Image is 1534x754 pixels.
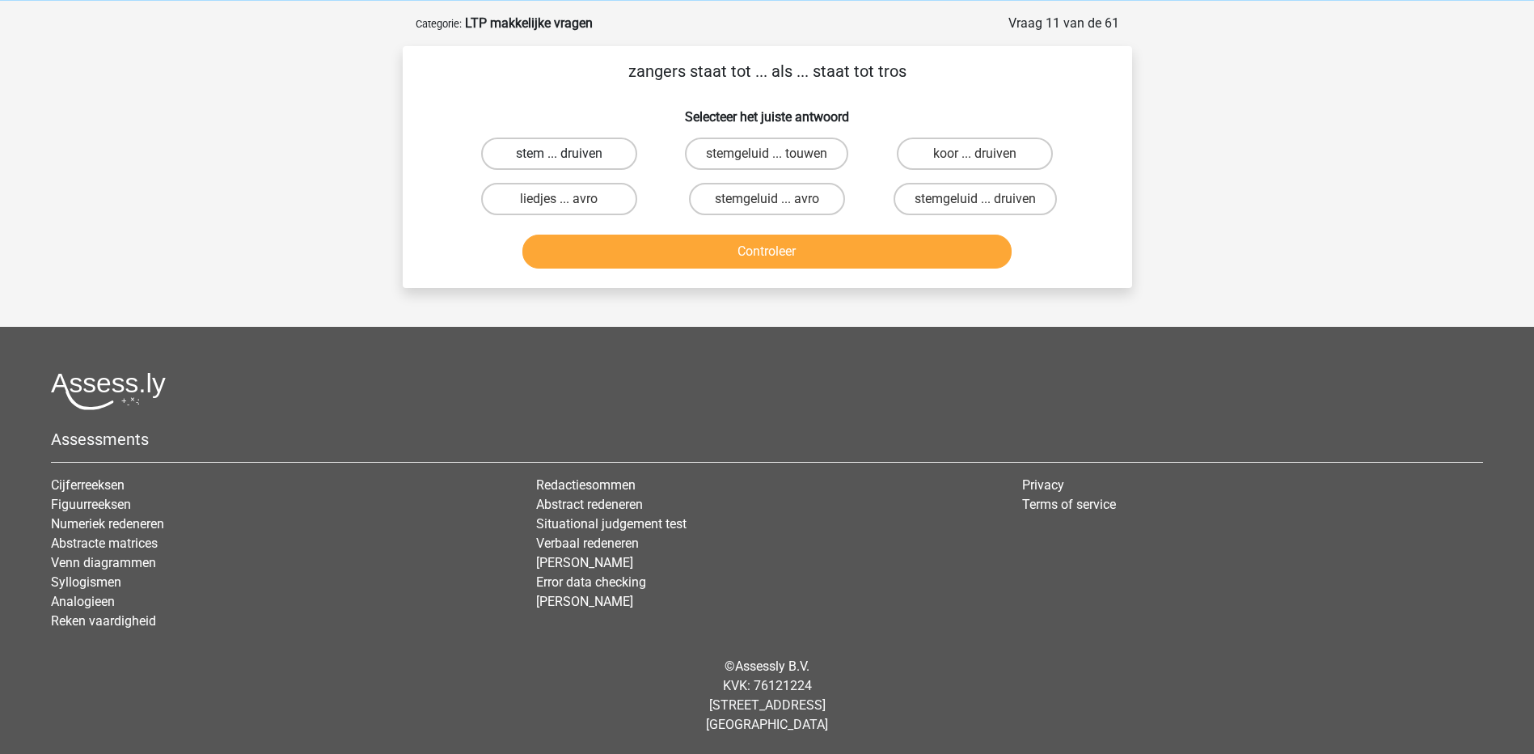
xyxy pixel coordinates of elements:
strong: LTP makkelijke vragen [465,15,593,31]
a: Situational judgement test [536,516,687,532]
a: Syllogismen [51,574,121,590]
label: stemgeluid ... avro [689,183,845,215]
button: Controleer [522,235,1012,269]
label: liedjes ... avro [481,183,637,215]
small: Categorie: [416,18,462,30]
a: Error data checking [536,574,646,590]
a: Figuurreeksen [51,497,131,512]
h5: Assessments [51,430,1483,449]
a: [PERSON_NAME] [536,555,633,570]
a: Redactiesommen [536,477,636,493]
a: Privacy [1022,477,1064,493]
label: stemgeluid ... druiven [894,183,1057,215]
a: Numeriek redeneren [51,516,164,532]
div: Vraag 11 van de 61 [1008,14,1119,33]
img: Assessly logo [51,372,166,410]
a: Abstract redeneren [536,497,643,512]
a: Reken vaardigheid [51,613,156,629]
a: Assessly B.V. [735,659,809,674]
a: Abstracte matrices [51,536,158,551]
a: Venn diagrammen [51,555,156,570]
a: Cijferreeksen [51,477,125,493]
label: stemgeluid ... touwen [685,138,848,170]
label: stem ... druiven [481,138,637,170]
a: Analogieen [51,594,115,609]
p: zangers staat tot ... als ... staat tot tros [429,59,1106,83]
div: © KVK: 76121224 [STREET_ADDRESS] [GEOGRAPHIC_DATA] [39,644,1495,748]
a: Verbaal redeneren [536,536,639,551]
a: Terms of service [1022,497,1116,512]
a: [PERSON_NAME] [536,594,633,609]
h6: Selecteer het juiste antwoord [429,96,1106,125]
label: koor ... druiven [897,138,1053,170]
